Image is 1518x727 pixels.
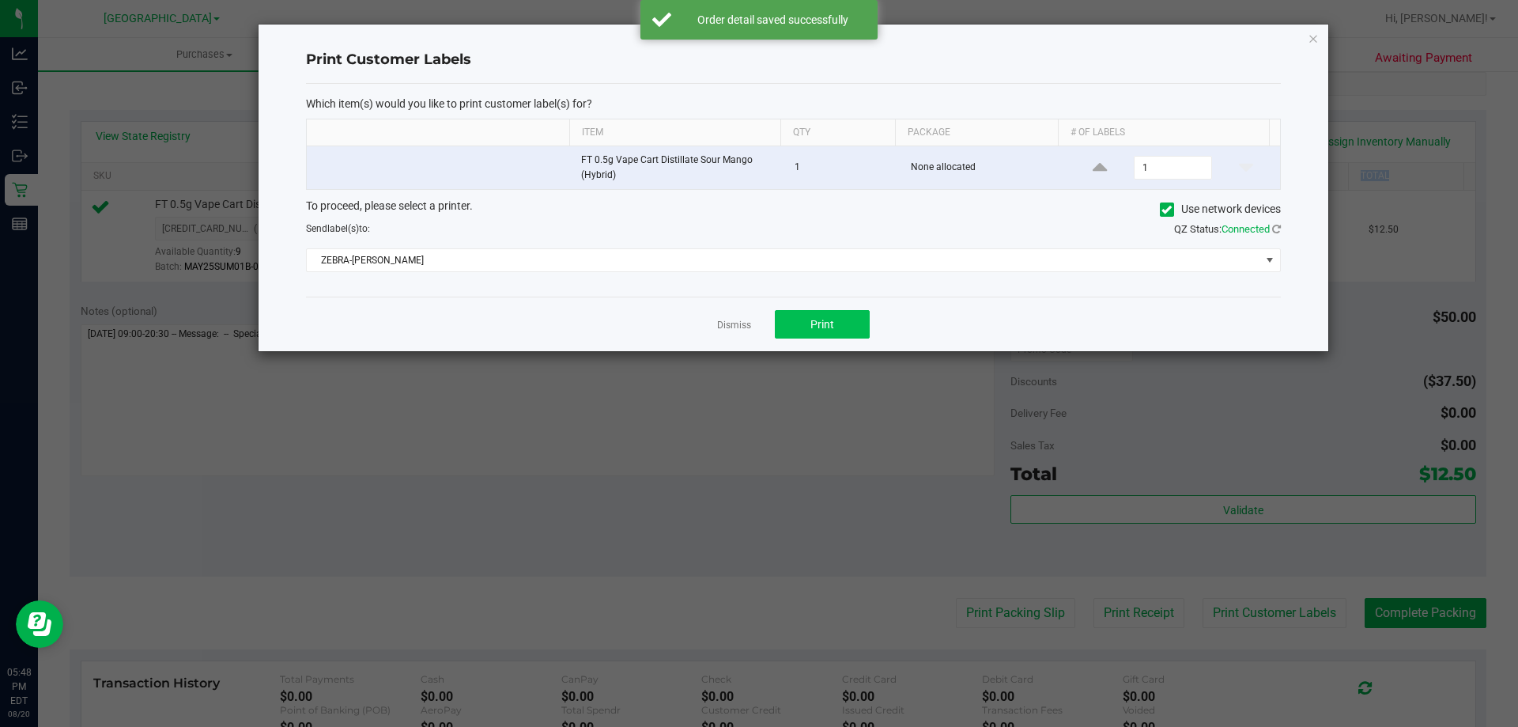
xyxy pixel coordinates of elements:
span: Connected [1222,223,1270,235]
span: label(s) [327,223,359,234]
iframe: Resource center [16,600,63,648]
span: Print [810,318,834,331]
td: None allocated [901,146,1067,189]
td: FT 0.5g Vape Cart Distillate Sour Mango (Hybrid) [572,146,785,189]
span: ZEBRA-[PERSON_NAME] [307,249,1260,271]
div: To proceed, please select a printer. [294,198,1293,222]
a: Dismiss [717,319,751,332]
label: Use network devices [1160,201,1281,218]
th: Qty [780,119,895,146]
th: Item [569,119,780,146]
div: Order detail saved successfully [680,12,866,28]
p: Which item(s) would you like to print customer label(s) for? [306,97,1281,111]
td: 1 [785,146,901,189]
th: # of labels [1058,119,1269,146]
th: Package [895,119,1058,146]
span: QZ Status: [1174,223,1281,235]
span: Send to: [306,223,370,234]
h4: Print Customer Labels [306,50,1281,70]
button: Print [775,310,870,339]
